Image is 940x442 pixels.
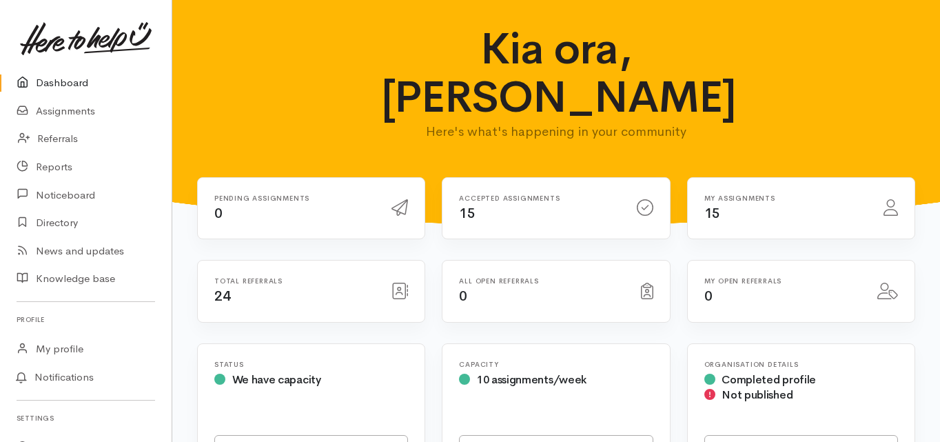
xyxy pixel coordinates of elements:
[704,288,713,305] span: 0
[214,205,223,222] span: 0
[381,122,732,141] p: Here's what's happening in your community
[17,310,155,329] h6: Profile
[459,277,624,285] h6: All open referrals
[704,194,867,202] h6: My assignments
[459,205,475,222] span: 15
[214,194,375,202] h6: Pending assignments
[722,388,793,402] span: Not published
[214,288,230,305] span: 24
[459,194,620,202] h6: Accepted assignments
[722,372,816,387] span: Completed profile
[381,25,732,122] h1: Kia ora, [PERSON_NAME]
[214,361,408,368] h6: Status
[704,205,720,222] span: 15
[704,361,898,368] h6: Organisation Details
[459,361,653,368] h6: Capacity
[477,372,586,387] span: 10 assignments/week
[232,372,321,387] span: We have capacity
[459,288,467,305] span: 0
[17,409,155,428] h6: Settings
[214,277,375,285] h6: Total referrals
[704,277,861,285] h6: My open referrals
